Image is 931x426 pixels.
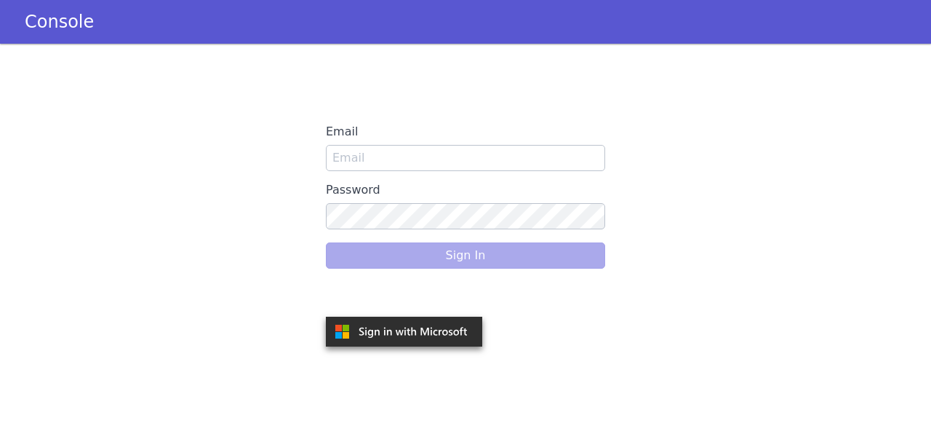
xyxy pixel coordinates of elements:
label: Password [326,177,605,203]
a: Console [7,12,111,32]
input: Email [326,145,605,171]
img: azure.svg [326,317,482,347]
label: Email [326,119,605,145]
iframe: Sign in with Google Button [319,280,493,312]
